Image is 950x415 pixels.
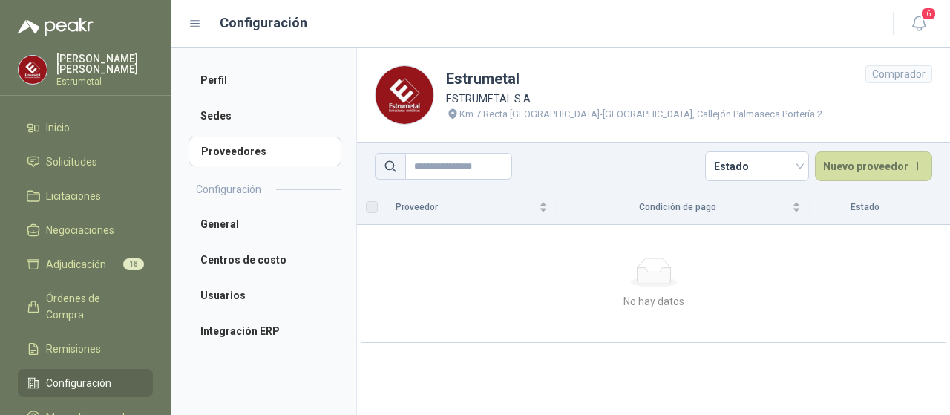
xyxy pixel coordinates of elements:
[446,68,825,91] h1: Estrumetal
[372,293,935,310] div: No hay datos
[566,200,789,215] span: Condición de pago
[18,216,153,244] a: Negociaciones
[46,188,101,204] span: Licitaciones
[196,181,261,197] h2: Configuración
[18,18,94,36] img: Logo peakr
[18,369,153,397] a: Configuración
[46,154,97,170] span: Solicitudes
[905,10,932,37] button: 6
[18,148,153,176] a: Solicitudes
[46,120,70,136] span: Inicio
[189,209,341,239] a: General
[446,91,825,107] p: ESTRUMETAL S A
[46,222,114,238] span: Negociaciones
[189,137,341,166] a: Proveedores
[18,182,153,210] a: Licitaciones
[46,375,111,391] span: Configuración
[46,290,139,323] span: Órdenes de Compra
[18,284,153,329] a: Órdenes de Compra
[189,316,341,346] a: Integración ERP
[557,190,810,225] th: Condición de pago
[56,53,153,74] p: [PERSON_NAME] [PERSON_NAME]
[189,101,341,131] a: Sedes
[123,258,144,270] span: 18
[387,190,557,225] th: Proveedor
[810,190,920,225] th: Estado
[189,65,341,95] a: Perfil
[18,250,153,278] a: Adjudicación18
[56,77,153,86] p: Estrumetal
[459,107,825,122] p: Km 7 Recta [GEOGRAPHIC_DATA]-[GEOGRAPHIC_DATA], Callejón Palmaseca Portería 2.
[220,13,307,33] h1: Configuración
[189,245,341,275] a: Centros de costo
[46,256,106,272] span: Adjudicación
[46,341,101,357] span: Remisiones
[19,56,47,84] img: Company Logo
[865,65,932,83] div: Comprador
[920,7,937,21] span: 6
[815,151,933,181] button: Nuevo proveedor
[396,200,536,215] span: Proveedor
[189,281,341,310] a: Usuarios
[376,66,433,124] img: Company Logo
[714,155,800,177] span: Estado
[18,114,153,142] a: Inicio
[18,335,153,363] a: Remisiones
